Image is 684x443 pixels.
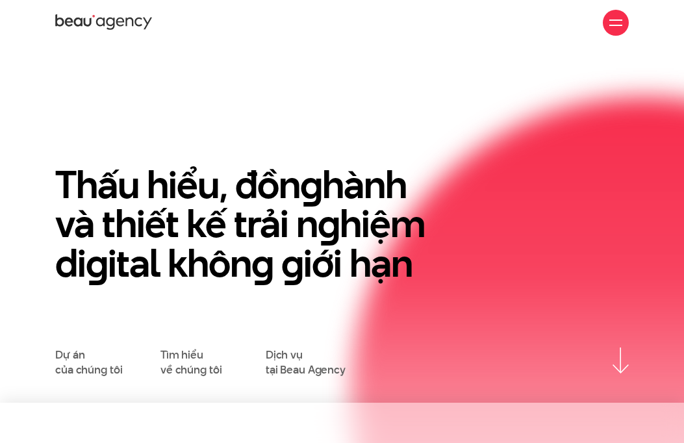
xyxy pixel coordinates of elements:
[86,236,108,290] en: g
[160,348,222,377] a: Tìm hiểuvề chúng tôi
[266,348,346,377] a: Dịch vụtại Beau Agency
[55,165,431,283] h1: Thấu hiểu, đồn hành và thiết kế trải n hiệm di ital khôn iới hạn
[55,348,122,377] a: Dự áncủa chúng tôi
[281,236,303,290] en: g
[251,236,273,290] en: g
[318,197,340,250] en: g
[300,158,322,211] en: g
